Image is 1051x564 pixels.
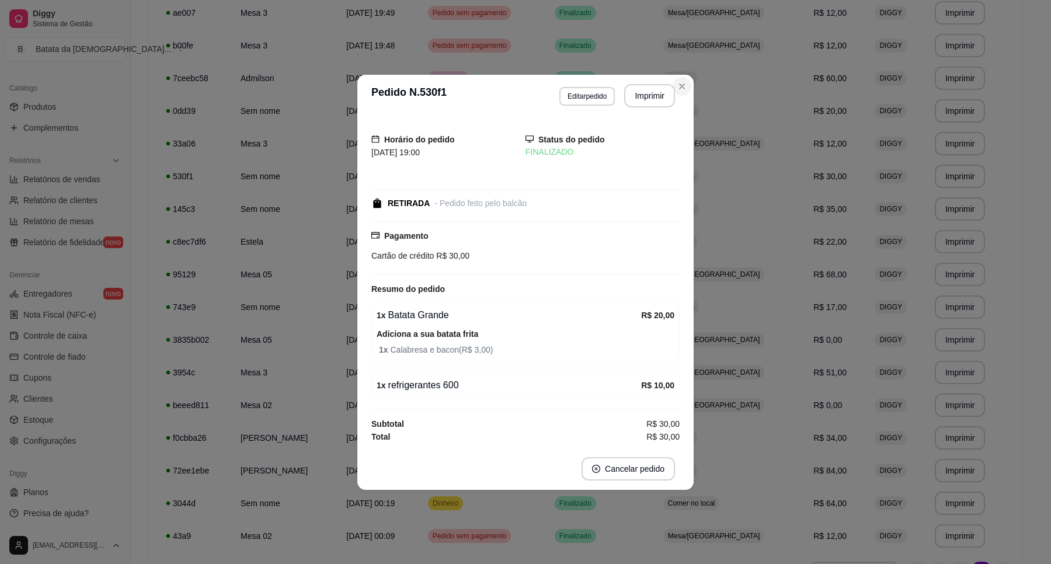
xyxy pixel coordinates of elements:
[379,345,390,354] strong: 1 x
[538,135,605,144] strong: Status do pedido
[388,197,430,210] div: RETIRADA
[641,311,674,320] strong: R$ 20,00
[384,231,428,241] strong: Pagamento
[371,251,434,260] span: Cartão de crédito
[559,87,615,106] button: Editarpedido
[371,148,420,157] span: [DATE] 19:00
[646,430,680,443] span: R$ 30,00
[592,465,600,473] span: close-circle
[371,231,380,239] span: credit-card
[379,343,674,356] span: Calabresa e bacon ( R$ 3,00 )
[377,378,641,392] div: refrigerantes 600
[377,381,386,390] strong: 1 x
[624,84,675,107] button: Imprimir
[377,311,386,320] strong: 1 x
[434,251,469,260] span: R$ 30,00
[525,135,534,143] span: desktop
[434,197,527,210] div: - Pedido feito pelo balcão
[377,308,641,322] div: Batata Grande
[371,432,390,441] strong: Total
[377,329,478,339] strong: Adiciona a sua batata frita
[525,146,680,158] div: FINALIZADO
[371,419,404,429] strong: Subtotal
[673,77,691,96] button: Close
[384,135,455,144] strong: Horário do pedido
[641,381,674,390] strong: R$ 10,00
[646,417,680,430] span: R$ 30,00
[371,84,447,107] h3: Pedido N. 530f1
[371,284,445,294] strong: Resumo do pedido
[582,457,675,481] button: close-circleCancelar pedido
[371,135,380,143] span: calendar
